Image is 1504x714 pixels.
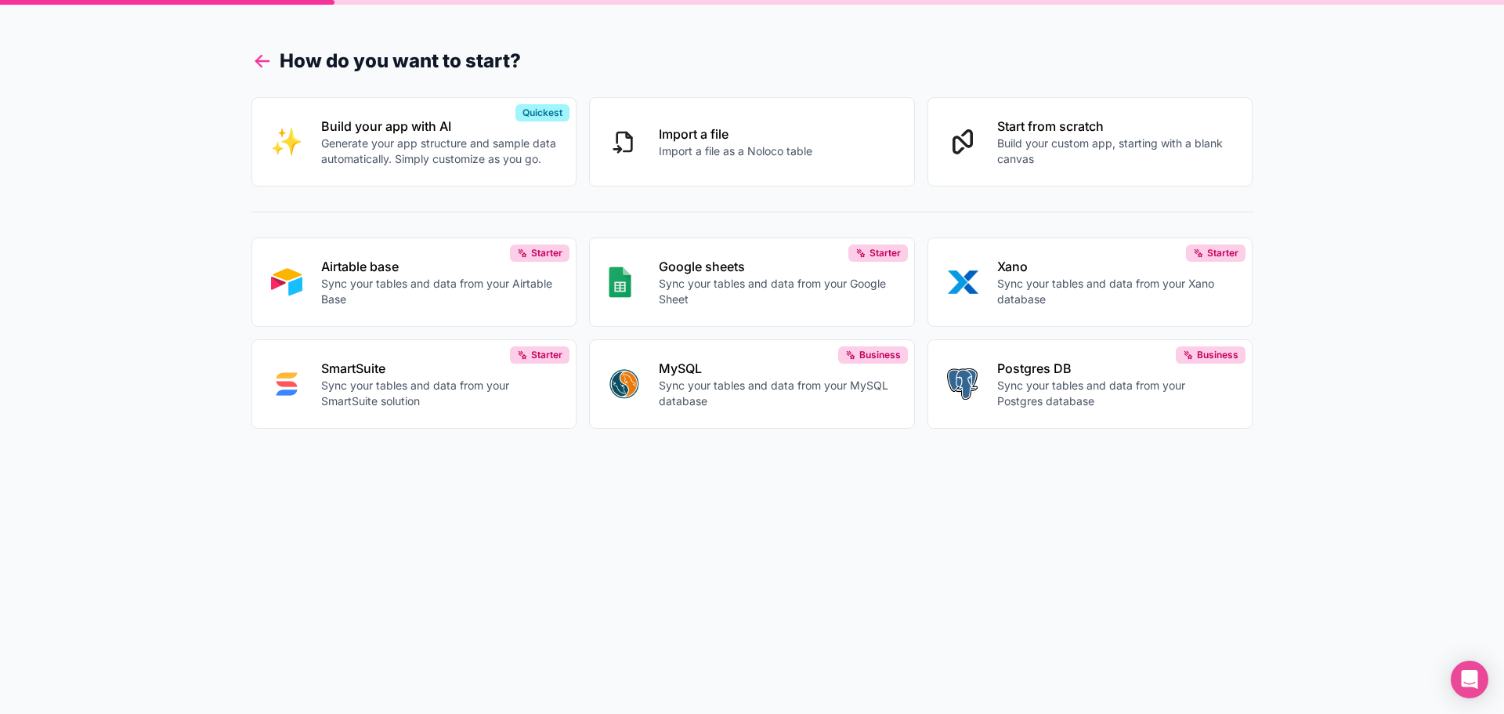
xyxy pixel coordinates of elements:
img: INTERNAL_WITH_AI [271,126,302,158]
p: Sync your tables and data from your Airtable Base [321,276,558,307]
img: GOOGLE_SHEETS [609,266,631,298]
img: MYSQL [609,368,640,400]
p: Build your custom app, starting with a blank canvas [997,136,1234,167]
img: AIRTABLE [271,266,302,298]
p: Sync your tables and data from your Google Sheet [659,276,895,307]
p: Xano [997,257,1234,276]
button: MYSQLMySQLSync your tables and data from your MySQL databaseBusiness [589,339,915,429]
h1: How do you want to start? [251,47,1253,75]
span: Starter [531,247,562,259]
div: Quickest [515,104,569,121]
button: AIRTABLEAirtable baseSync your tables and data from your Airtable BaseStarter [251,237,577,327]
p: Import a file as a Noloco table [659,143,812,159]
button: POSTGRESPostgres DBSync your tables and data from your Postgres databaseBusiness [927,339,1253,429]
img: SMART_SUITE [271,368,302,400]
button: GOOGLE_SHEETSGoogle sheetsSync your tables and data from your Google SheetStarter [589,237,915,327]
p: Sync your tables and data from your Xano database [997,276,1234,307]
p: Import a file [659,125,812,143]
button: SMART_SUITESmartSuiteSync your tables and data from your SmartSuite solutionStarter [251,339,577,429]
p: Postgres DB [997,359,1234,378]
img: XANO [947,266,978,298]
div: Open Intercom Messenger [1451,661,1488,698]
p: MySQL [659,359,895,378]
span: Business [1197,349,1238,361]
p: Build your app with AI [321,117,558,136]
span: Starter [1207,247,1238,259]
p: Start from scratch [997,117,1234,136]
p: Google sheets [659,257,895,276]
p: Sync your tables and data from your SmartSuite solution [321,378,558,409]
p: Sync your tables and data from your MySQL database [659,378,895,409]
span: Business [859,349,901,361]
button: INTERNAL_WITH_AIBuild your app with AIGenerate your app structure and sample data automatically. ... [251,97,577,187]
img: POSTGRES [947,368,978,400]
button: XANOXanoSync your tables and data from your Xano databaseStarter [927,237,1253,327]
p: Sync your tables and data from your Postgres database [997,378,1234,409]
p: Airtable base [321,257,558,276]
button: Import a fileImport a file as a Noloco table [589,97,915,187]
p: Generate your app structure and sample data automatically. Simply customize as you go. [321,136,558,167]
span: Starter [531,349,562,361]
p: SmartSuite [321,359,558,378]
button: Start from scratchBuild your custom app, starting with a blank canvas [927,97,1253,187]
span: Starter [869,247,901,259]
